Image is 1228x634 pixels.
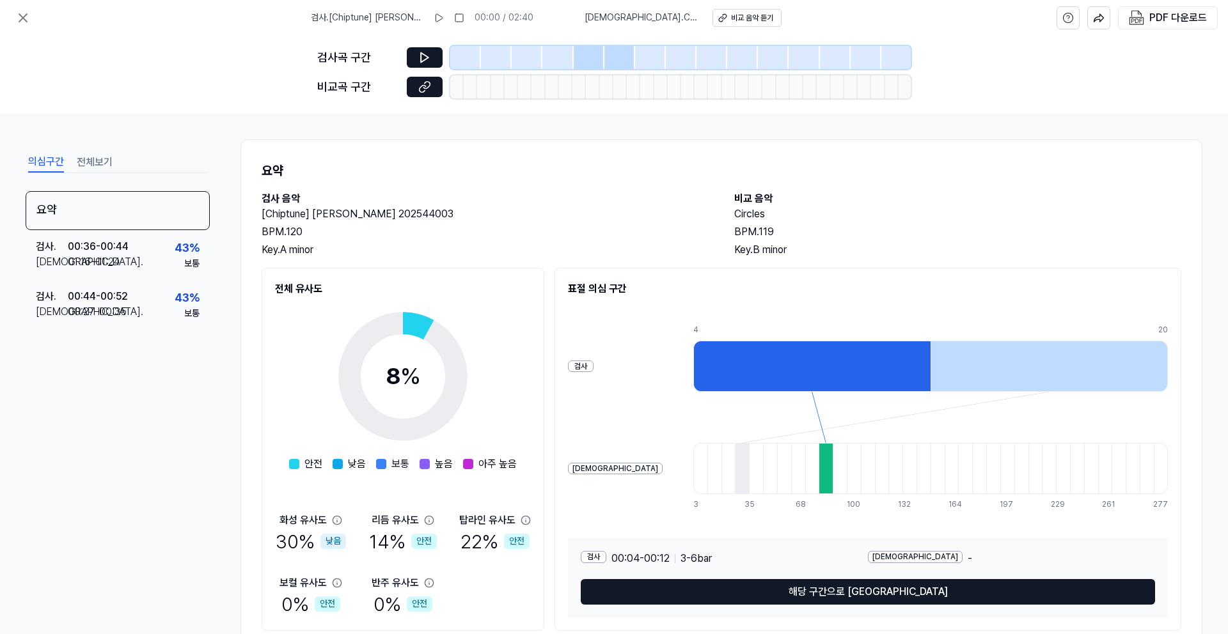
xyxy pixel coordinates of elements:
span: 낮음 [348,456,366,472]
button: 의심구간 [28,152,64,173]
div: 43 % [175,239,200,258]
div: 01:16 - 01:24 [68,254,120,270]
div: 검사 [581,551,606,563]
span: 보통 [391,456,409,472]
div: 리듬 유사도 [372,513,419,528]
span: 00:04 - 00:12 [611,551,670,566]
div: 30 % [276,528,346,555]
div: 00:44 - 00:52 [68,289,128,304]
div: 4 [693,325,931,336]
div: - [868,551,1155,566]
div: 안전 [411,534,437,549]
div: 안전 [504,534,530,549]
div: 보통 [184,307,200,320]
div: BPM. 119 [734,224,1181,240]
div: 검사곡 구간 [317,49,399,67]
div: 00:36 - 00:44 [68,239,129,254]
div: 20 [1158,325,1168,336]
div: 00:27 - 00:35 [68,304,127,320]
button: 비교 음악 듣기 [712,9,782,27]
div: 검사 . [36,239,68,254]
div: 3 [693,499,707,510]
button: help [1057,6,1080,29]
div: 0 % [281,591,340,617]
div: 00:00 / 02:40 [475,12,533,24]
div: 검사 [568,360,594,373]
div: 안전 [315,596,340,612]
h2: Circles [734,206,1181,222]
span: 검사 . [Chiptune] [PERSON_NAME] 202544003 [311,12,423,24]
div: 0 % [374,591,432,617]
div: Key. B minor [734,242,1181,258]
div: 261 [1102,499,1116,510]
div: [DEMOGRAPHIC_DATA] [868,551,963,563]
div: 197 [1000,499,1014,510]
div: 43 % [175,289,200,307]
div: 35 [744,499,759,510]
div: 229 [1051,499,1065,510]
div: 비교곡 구간 [317,78,399,97]
div: 탑라인 유사도 [459,513,516,528]
div: 14 % [369,528,437,555]
h2: 전체 유사도 [275,281,531,297]
img: PDF Download [1129,10,1144,26]
span: % [400,362,421,390]
h2: 검사 음악 [262,191,709,206]
div: 검사 . [36,289,68,304]
div: [DEMOGRAPHIC_DATA] [568,463,663,475]
div: 보컬 유사도 [279,575,327,591]
div: 요약 [26,191,210,230]
div: 보통 [184,258,200,270]
img: share [1093,12,1105,24]
span: 3 - 6 bar [681,551,712,566]
div: 277 [1153,499,1168,510]
button: 전체보기 [77,152,113,173]
span: 높음 [435,456,453,472]
div: 100 [847,499,861,510]
div: 22 % [460,528,530,555]
div: 164 [949,499,963,510]
span: 안전 [304,456,322,472]
span: 아주 높음 [478,456,517,472]
button: 해당 구간으로 [GEOGRAPHIC_DATA] [581,579,1155,605]
h2: [Chiptune] [PERSON_NAME] 202544003 [262,206,709,222]
div: 낮음 [320,534,346,549]
div: [DEMOGRAPHIC_DATA] . [36,254,68,270]
div: PDF 다운로드 [1149,10,1207,26]
button: PDF 다운로드 [1126,7,1209,29]
div: [DEMOGRAPHIC_DATA] . [36,304,68,320]
div: 132 [898,499,912,510]
div: 화성 유사도 [279,513,327,528]
div: 8 [386,359,421,394]
h2: 표절 의심 구간 [568,281,1168,297]
span: [DEMOGRAPHIC_DATA] . Circles [585,12,697,24]
div: 안전 [407,596,432,612]
svg: help [1062,12,1074,24]
div: BPM. 120 [262,224,709,240]
h1: 요약 [262,160,1181,181]
div: Key. A minor [262,242,709,258]
div: 비교 음악 듣기 [731,13,773,24]
h2: 비교 음악 [734,191,1181,206]
div: 반주 유사도 [372,575,419,591]
div: 68 [796,499,810,510]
